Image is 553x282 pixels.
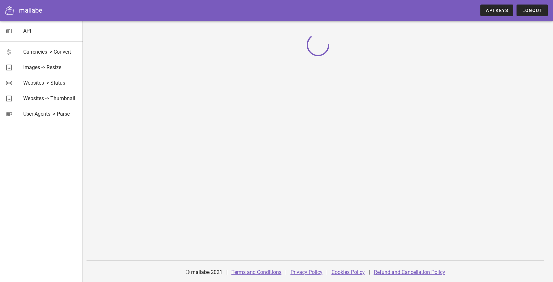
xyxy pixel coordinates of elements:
[291,269,323,275] a: Privacy Policy
[480,5,513,16] a: API Keys
[517,5,548,16] button: Logout
[285,265,287,280] div: |
[374,269,445,275] a: Refund and Cancellation Policy
[182,265,226,280] div: © mallabe 2021
[369,265,370,280] div: |
[23,64,77,70] div: Images -> Resize
[19,5,42,15] div: mallabe
[226,265,228,280] div: |
[332,269,365,275] a: Cookies Policy
[23,95,77,101] div: Websites -> Thumbnail
[23,111,77,117] div: User Agents -> Parse
[23,80,77,86] div: Websites -> Status
[231,269,282,275] a: Terms and Conditions
[23,28,77,34] div: API
[23,49,77,55] div: Currencies -> Convert
[486,8,508,13] span: API Keys
[522,8,543,13] span: Logout
[326,265,328,280] div: |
